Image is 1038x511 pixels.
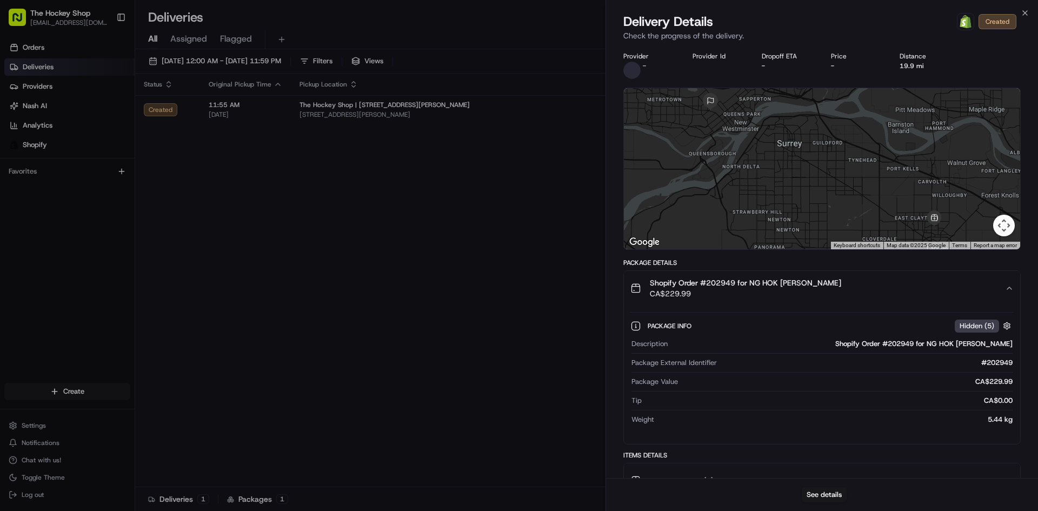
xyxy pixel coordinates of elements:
div: #202949 [721,358,1013,368]
a: Shopify [957,13,974,30]
button: See details [802,487,847,502]
span: Map data ©2025 Google [887,242,946,248]
span: Package Info [648,322,694,330]
p: Welcome 👋 [11,43,197,61]
button: Hidden (5) [955,319,1014,333]
span: Delivery Details [623,13,713,30]
span: Pylon [108,183,131,191]
span: CA$229.99 [650,288,841,299]
div: Dropoff ETA [762,52,814,61]
div: - [762,62,814,70]
span: Shopify Order #202949 for NG HOK [PERSON_NAME] [650,277,841,288]
img: Google [627,235,662,249]
div: 19.9 mi [900,62,951,70]
div: We're available if you need us! [37,114,137,123]
button: Keyboard shortcuts [834,242,880,249]
button: Package Items (1) [624,463,1020,498]
div: Package Details [623,258,1021,267]
a: Open this area in Google Maps (opens a new window) [627,235,662,249]
div: Shopify Order #202949 for NG HOK [PERSON_NAME] [672,339,1013,349]
span: API Documentation [102,157,174,168]
div: - [831,62,883,70]
div: 💻 [91,158,100,167]
div: Price [831,52,883,61]
div: Start new chat [37,103,177,114]
div: Provider [623,52,675,61]
a: 📗Knowledge Base [6,152,87,172]
span: Knowledge Base [22,157,83,168]
button: Shopify Order #202949 for NG HOK [PERSON_NAME]CA$229.99 [624,271,1020,306]
span: Weight [631,415,654,424]
div: 📗 [11,158,19,167]
img: 1736555255976-a54dd68f-1ca7-489b-9aae-adbdc363a1c4 [11,103,30,123]
span: Description [631,339,668,349]
img: Shopify [959,15,972,28]
span: - [643,62,646,70]
span: Hidden ( 5 ) [960,321,994,331]
span: Package Value [631,377,678,387]
div: Distance [900,52,951,61]
p: Check the progress of the delivery. [623,30,1021,41]
button: Start new chat [184,107,197,120]
a: Powered byPylon [76,183,131,191]
button: Map camera controls [993,215,1015,236]
div: Provider Id [693,52,744,61]
div: Items Details [623,451,1021,460]
span: Package Items ( 1 ) [650,475,714,486]
img: Nash [11,11,32,32]
div: CA$229.99 [682,377,1013,387]
span: Tip [631,396,642,406]
div: 5.44 kg [658,415,1013,424]
a: Report a map error [974,242,1017,248]
span: Package External Identifier [631,358,717,368]
a: 💻API Documentation [87,152,178,172]
div: Shopify Order #202949 for NG HOK [PERSON_NAME]CA$229.99 [624,306,1020,444]
div: CA$0.00 [646,396,1013,406]
a: Terms (opens in new tab) [952,242,967,248]
input: Clear [28,70,178,81]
